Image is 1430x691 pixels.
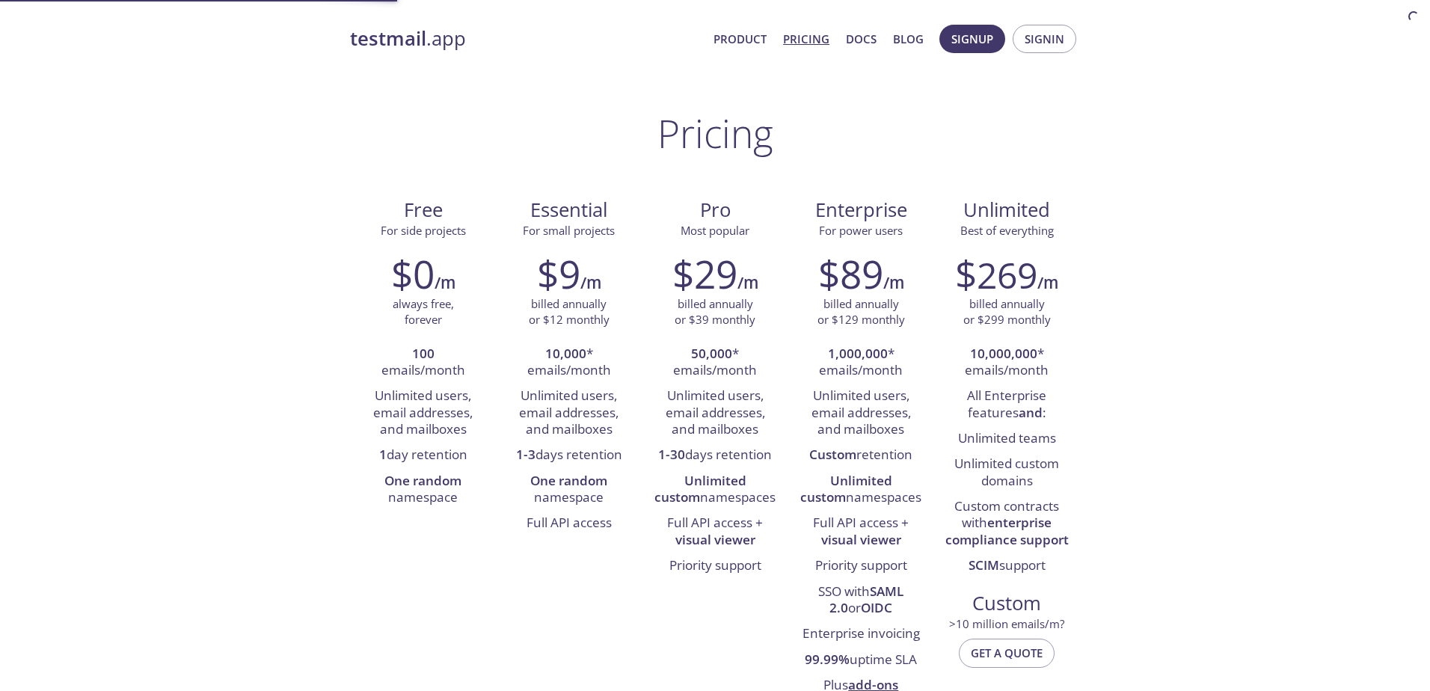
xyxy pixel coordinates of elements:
[893,29,924,49] a: Blog
[970,345,1037,362] strong: 10,000,000
[800,197,922,223] span: Enterprise
[800,342,923,384] li: * emails/month
[672,251,737,296] h2: $29
[361,443,485,468] li: day retention
[963,197,1050,223] span: Unlimited
[945,553,1069,579] li: support
[949,616,1064,631] span: > 10 million emails/m?
[361,384,485,443] li: Unlimited users, email addresses, and mailboxes
[658,446,685,463] strong: 1-30
[945,426,1069,452] li: Unlimited teams
[530,472,607,489] strong: One random
[654,472,746,506] strong: Unlimited custom
[737,270,758,295] h6: /m
[945,494,1069,553] li: Custom contracts with
[653,342,776,384] li: * emails/month
[800,553,923,579] li: Priority support
[1025,29,1064,49] span: Signin
[800,511,923,553] li: Full API access +
[537,251,580,296] h2: $9
[821,531,901,548] strong: visual viewer
[529,296,610,328] p: billed annually or $12 monthly
[946,591,1068,616] span: Custom
[818,251,883,296] h2: $89
[945,514,1069,547] strong: enterprise compliance support
[653,469,776,512] li: namespaces
[675,531,755,548] strong: visual viewer
[507,469,630,512] li: namespace
[516,446,536,463] strong: 1-3
[800,472,892,506] strong: Unlimited custom
[819,223,903,238] span: For power users
[654,197,776,223] span: Pro
[971,643,1043,663] span: Get a quote
[507,342,630,384] li: * emails/month
[861,599,892,616] strong: OIDC
[945,342,1069,384] li: * emails/month
[653,443,776,468] li: days retention
[783,29,829,49] a: Pricing
[800,580,923,622] li: SSO with or
[969,556,999,574] strong: SCIM
[829,583,903,616] strong: SAML 2.0
[681,223,749,238] span: Most popular
[653,553,776,579] li: Priority support
[959,639,1055,667] button: Get a quote
[362,197,484,223] span: Free
[846,29,877,49] a: Docs
[977,251,1037,299] span: 269
[412,345,435,362] strong: 100
[1019,404,1043,421] strong: and
[800,443,923,468] li: retention
[951,29,993,49] span: Signup
[883,270,904,295] h6: /m
[507,511,630,536] li: Full API access
[1037,270,1058,295] h6: /m
[523,223,615,238] span: For small projects
[350,26,702,52] a: testmail.app
[580,270,601,295] h6: /m
[675,296,755,328] p: billed annually or $39 monthly
[1013,25,1076,53] button: Signin
[800,469,923,512] li: namespaces
[945,452,1069,494] li: Unlimited custom domains
[507,443,630,468] li: days retention
[691,345,732,362] strong: 50,000
[507,384,630,443] li: Unlimited users, email addresses, and mailboxes
[384,472,461,489] strong: One random
[828,345,888,362] strong: 1,000,000
[963,296,1051,328] p: billed annually or $299 monthly
[361,469,485,512] li: namespace
[955,251,1037,296] h2: $
[945,384,1069,426] li: All Enterprise features :
[939,25,1005,53] button: Signup
[800,648,923,673] li: uptime SLA
[435,270,455,295] h6: /m
[379,446,387,463] strong: 1
[653,384,776,443] li: Unlimited users, email addresses, and mailboxes
[714,29,767,49] a: Product
[391,251,435,296] h2: $0
[545,345,586,362] strong: 10,000
[508,197,630,223] span: Essential
[809,446,856,463] strong: Custom
[657,111,773,156] h1: Pricing
[817,296,905,328] p: billed annually or $129 monthly
[393,296,454,328] p: always free, forever
[350,25,426,52] strong: testmail
[653,511,776,553] li: Full API access +
[805,651,850,668] strong: 99.99%
[800,384,923,443] li: Unlimited users, email addresses, and mailboxes
[361,342,485,384] li: emails/month
[960,223,1054,238] span: Best of everything
[800,621,923,647] li: Enterprise invoicing
[381,223,466,238] span: For side projects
